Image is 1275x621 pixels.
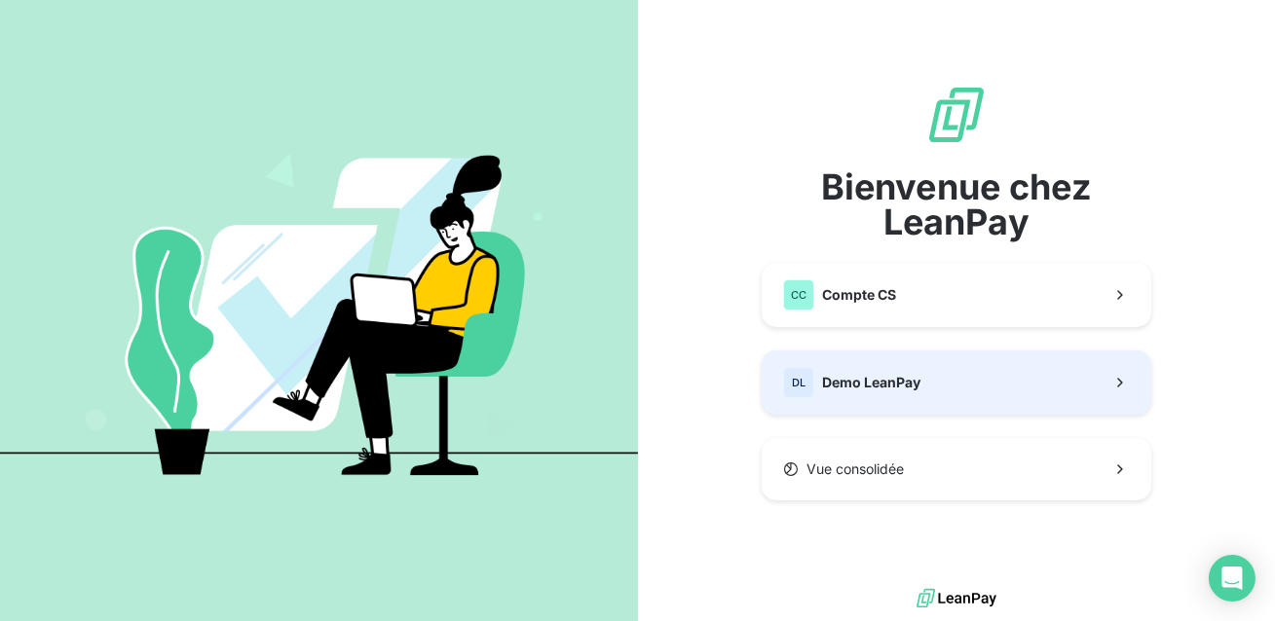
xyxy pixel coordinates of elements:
[822,285,896,305] span: Compte CS
[806,459,904,479] span: Vue consolidée
[1209,555,1256,602] div: Open Intercom Messenger
[762,438,1151,500] button: Vue consolidée
[917,584,996,613] img: logo
[783,279,814,310] div: CC
[762,350,1151,415] button: DLDemo LeanPay
[925,84,988,146] img: logo sigle
[762,169,1151,239] span: Bienvenue chez LeanPay
[762,263,1151,327] button: CCCompte CS
[783,367,814,398] div: DL
[822,373,920,392] span: Demo LeanPay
